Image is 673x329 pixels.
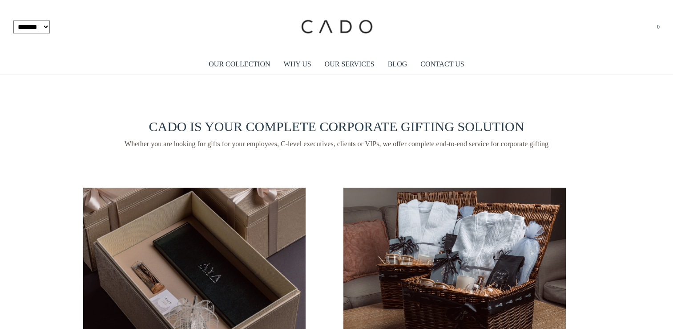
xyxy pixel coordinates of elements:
a: OUR SERVICES [325,54,375,74]
span: 0 [657,24,660,30]
button: Open search bar [637,28,642,29]
a: BLOG [388,54,407,74]
a: CONTACT US [420,54,464,74]
a: WHY US [284,54,311,74]
span: Whether you are looking for gifts for your employees, C-level executives, clients or VIPs, we off... [83,139,590,149]
a: 0 [656,23,660,31]
span: CADO IS YOUR COMPLETE CORPORATE GIFTING SOLUTION [149,119,524,134]
a: OUR COLLECTION [209,54,270,74]
img: cadogifting [298,7,374,47]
